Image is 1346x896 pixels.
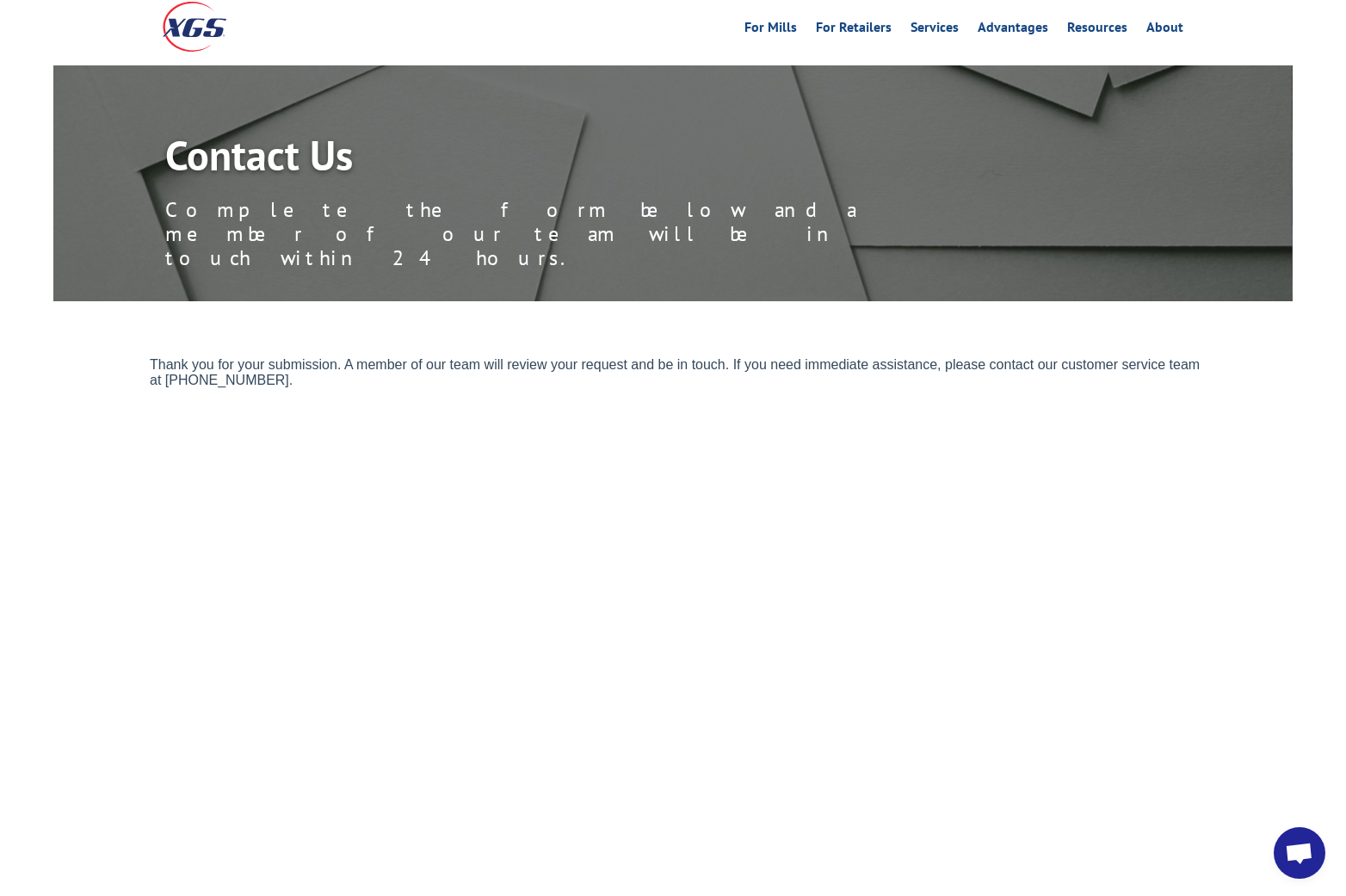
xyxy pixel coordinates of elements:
a: Services [911,21,959,40]
a: For Retailers [816,21,892,40]
h1: Contact Us [165,134,940,184]
a: Advantages [978,21,1048,40]
a: For Mills [744,21,797,40]
a: About [1146,21,1183,40]
p: Complete the form below and a member of our team will be in touch within 24 hours. [165,198,940,270]
a: Resources [1067,21,1127,40]
div: Open chat [1274,827,1325,879]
